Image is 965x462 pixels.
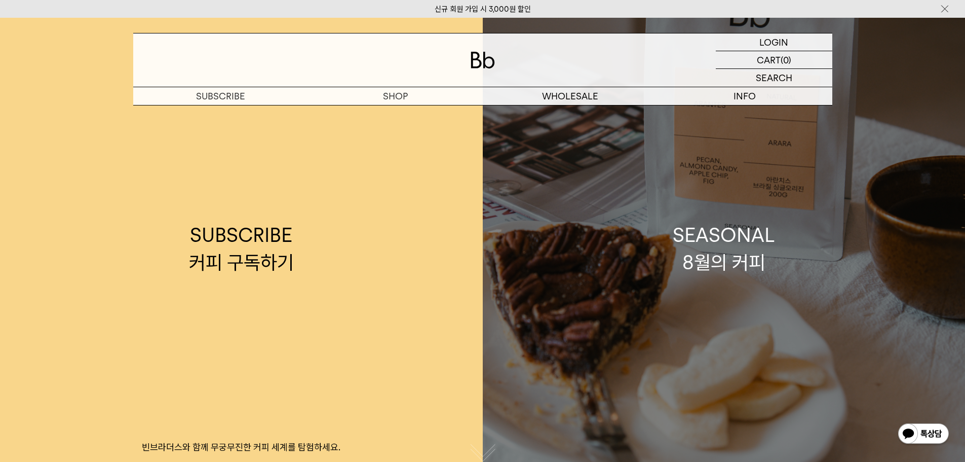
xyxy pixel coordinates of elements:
[483,87,658,105] p: WHOLESALE
[759,33,788,51] p: LOGIN
[133,87,308,105] a: SUBSCRIBE
[756,69,792,87] p: SEARCH
[757,51,781,68] p: CART
[716,51,832,69] a: CART (0)
[716,33,832,51] a: LOGIN
[658,87,832,105] p: INFO
[189,222,294,275] div: SUBSCRIBE 커피 구독하기
[781,51,791,68] p: (0)
[471,52,495,68] img: 로고
[308,87,483,105] a: SHOP
[897,422,950,447] img: 카카오톡 채널 1:1 채팅 버튼
[435,5,531,14] a: 신규 회원 가입 시 3,000원 할인
[673,222,775,275] div: SEASONAL 8월의 커피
